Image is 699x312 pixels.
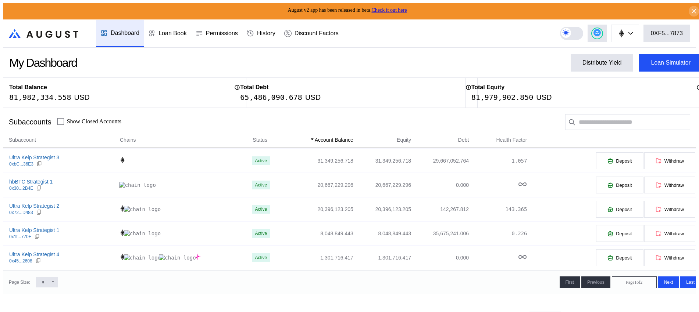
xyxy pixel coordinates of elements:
[354,221,411,246] td: 8,048,849.443
[9,162,33,167] div: 0xbC...36E3
[616,182,632,188] span: Deposit
[411,149,469,173] td: 29,667,052.764
[253,136,267,144] span: Status
[644,249,696,266] button: Withdraw
[288,7,407,13] span: August v2 app has been released in beta.
[651,30,683,37] div: 0XF5...7873
[397,136,411,144] span: Equity
[644,176,696,194] button: Withdraw
[283,197,354,221] td: 20,396,123.205
[664,280,673,285] span: Next
[571,54,634,72] button: Distribute Yield
[560,276,580,288] button: First
[119,182,156,188] img: chain logo
[651,59,691,66] div: Loan Simulator
[255,255,267,260] div: Active
[305,93,321,102] div: USD
[9,258,32,264] div: 0x45...2608
[144,20,191,47] a: Loan Book
[257,30,275,37] div: History
[664,231,684,236] span: Withdraw
[354,197,411,221] td: 20,396,123.205
[616,158,632,164] span: Deposit
[9,210,33,215] div: 0x72...D483
[644,225,696,242] button: Withdraw
[159,254,196,261] img: chain logo
[255,207,267,212] div: Active
[111,30,139,36] div: Dashboard
[664,255,684,261] span: Withdraw
[664,158,684,164] span: Withdraw
[596,200,643,218] button: Deposit
[469,197,527,221] td: 143.365
[255,182,267,188] div: Active
[616,255,632,261] span: Deposit
[617,29,625,37] img: chain logo
[411,221,469,246] td: 35,675,241.006
[371,7,407,13] a: Check it out here
[315,136,353,144] span: Account Balance
[119,229,126,236] img: chain logo
[255,231,267,236] div: Active
[354,149,411,173] td: 31,349,256.718
[240,84,268,91] h2: Total Debt
[566,280,574,285] span: First
[596,152,643,170] button: Deposit
[411,173,469,197] td: 0.000
[283,246,354,270] td: 1,301,716.417
[686,280,695,285] span: Last
[581,276,610,288] button: Previous
[9,186,33,191] div: 0x30...2B4E
[283,173,354,197] td: 20,667,229.296
[124,254,161,261] img: chain logo
[96,20,144,47] a: Dashboard
[664,207,684,212] span: Withdraw
[643,25,690,42] button: 0XF5...7873
[124,230,161,237] img: chain logo
[206,30,238,37] div: Permissions
[496,136,527,144] span: Health Factor
[240,93,302,102] div: 65,486,090.678
[411,246,469,270] td: 0.000
[191,20,242,47] a: Permissions
[469,149,527,173] td: 1.057
[9,84,47,91] h2: Total Balance
[67,118,121,125] label: Show Closed Accounts
[74,93,90,102] div: USD
[280,20,343,47] a: Discount Factors
[119,157,126,163] img: chain logo
[9,136,36,144] span: Subaccount
[119,254,126,260] img: chain logo
[124,206,161,213] img: chain logo
[9,178,53,185] div: hbBTC Strategist 1
[9,203,59,209] div: Ultra Kelp Strategist 2
[9,280,30,285] div: Page Size:
[9,56,77,70] div: My Dashboard
[536,93,552,102] div: USD
[9,234,31,239] div: 0x1f...770F
[9,154,59,161] div: Ultra Kelp Strategist 3
[9,118,51,126] div: Subaccounts
[255,158,267,163] div: Active
[596,249,643,266] button: Deposit
[158,30,187,37] div: Loan Book
[471,93,534,102] div: 81,979,902.850
[611,25,639,42] button: chain logo
[9,227,59,233] div: Ultra Kelp Strategist 1
[242,20,280,47] a: History
[411,197,469,221] td: 142,267.812
[283,149,354,173] td: 31,349,256.718
[616,231,632,236] span: Deposit
[458,136,469,144] span: Debt
[194,254,201,260] img: chain logo
[354,173,411,197] td: 20,667,229.296
[644,200,696,218] button: Withdraw
[354,246,411,270] td: 1,301,716.417
[582,59,622,66] div: Distribute Yield
[120,136,136,144] span: Chains
[9,93,71,102] div: 81,982,334.558
[469,221,527,246] td: 0.226
[664,182,684,188] span: Withdraw
[596,176,643,194] button: Deposit
[295,30,339,37] div: Discount Factors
